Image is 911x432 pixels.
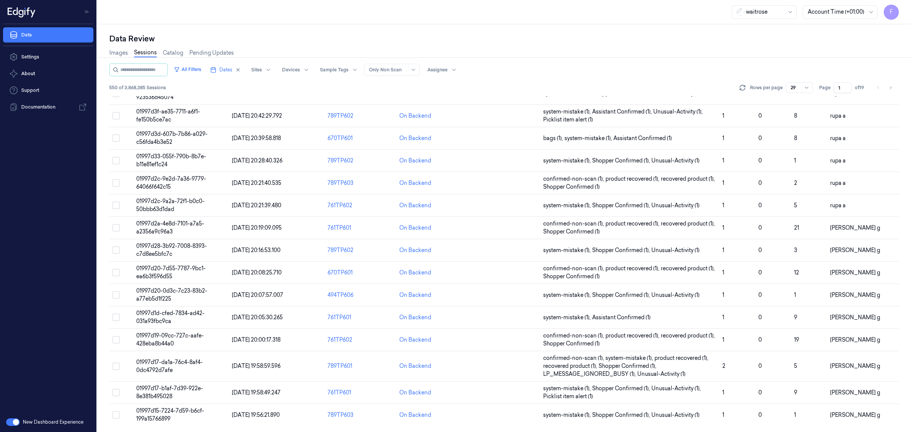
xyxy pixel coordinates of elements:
span: 0 [758,135,762,142]
span: 0 [758,224,762,231]
span: product recovered (1) , [605,332,661,340]
span: 1 [722,180,724,186]
div: On Backend [399,314,431,322]
button: Select row [112,291,120,299]
span: [DATE] 20:47:10.585 [232,90,281,97]
span: 2 [794,180,797,186]
span: Shopper Confirmed (1) , [599,362,658,370]
span: 1 [794,292,796,298]
span: Picklist item alert (1) [543,393,593,400]
span: 01997d15-7224-7d59-b6cf-199a15766899 [136,407,204,422]
div: On Backend [399,157,431,165]
span: Unusual-Activity (1) [651,291,700,299]
span: 01997d2a-4e8d-7101-a7a5-a2356a9c96a3 [136,220,204,235]
span: Shopper Confirmed (1) , [592,291,651,299]
span: 5 [794,363,797,369]
span: confirmed-non-scan (1) , [543,220,605,228]
span: 8 [794,135,797,142]
span: 0 [758,336,762,343]
span: 1 [722,336,724,343]
div: On Backend [399,362,431,370]
span: system-mistake (1) , [543,411,592,419]
button: Select row [112,389,120,396]
span: 01997d3d-607b-7b86-a029-c56fda4b3e52 [136,131,208,145]
span: confirmed-non-scan (1) , [543,332,605,340]
div: 761TP601 [328,314,393,322]
span: Assistant Confirmed (1) , [592,108,653,116]
div: 761TP602 [328,202,393,210]
button: Select row [112,202,120,209]
span: 9 [794,389,797,396]
span: 0 [758,389,762,396]
button: Select row [112,269,120,276]
div: 789TP603 [328,411,393,419]
button: Select row [112,314,120,321]
span: [DATE] 20:05:30.265 [232,314,283,321]
span: 0 [758,157,762,164]
span: 01997d17-da1a-76c4-8af4-0dc4792d7afe [136,359,203,374]
span: [PERSON_NAME] g [830,412,880,418]
span: [DATE] 20:21:39.480 [232,202,281,209]
span: Unusual-Activity (1) [651,202,700,210]
span: 550 of 3,868,385 Sessions [109,84,166,91]
span: recovered product (1) , [661,175,716,183]
div: 761TP602 [328,336,393,344]
span: product recovered (1) , [605,265,661,273]
button: Go to next page [885,82,896,93]
span: 0 [758,412,762,418]
span: [DATE] 20:42:29.792 [232,112,282,119]
p: Rows per page [750,84,783,91]
span: [PERSON_NAME] g [830,269,880,276]
span: 1 [722,269,724,276]
span: system-mistake (1) , [564,134,613,142]
span: Unusual-Activity (1) [651,246,700,254]
div: 670TP601 [328,134,393,142]
div: On Backend [399,389,431,397]
div: On Backend [399,112,431,120]
span: recovered product (1) , [661,220,716,228]
span: 0 [758,112,762,119]
span: 3 [794,247,797,254]
div: 789TP602 [328,112,393,120]
span: [DATE] 20:39:58.818 [232,135,281,142]
span: [PERSON_NAME] g [830,314,880,321]
span: Assistant Confirmed (1) [613,134,672,142]
span: 01997d2c-9a2a-72f1-b0c0-50bbb63d1dad [136,198,205,213]
button: About [3,66,93,81]
span: [DATE] 19:58:59.596 [232,363,281,369]
div: 789TP603 [328,179,393,187]
span: Shopper Confirmed (1) [543,228,600,236]
span: 01997d20-0d3c-7c23-83b2-a77eb5d1f225 [136,287,207,302]
span: system-mistake (1) , [543,246,592,254]
span: Unusual-Activity (1) [637,370,686,378]
span: Page [819,84,831,91]
span: 1 [794,157,796,164]
button: Select row [112,336,120,344]
span: [PERSON_NAME] g [830,363,880,369]
span: rupa a [830,135,846,142]
span: Dates [219,66,232,73]
span: 9 [794,314,797,321]
span: [PERSON_NAME] g [830,247,880,254]
span: 01997d2c-9e2d-7a36-9779-64066f642c15 [136,175,206,190]
div: On Backend [399,134,431,142]
a: Documentation [3,99,93,115]
span: product recovered (1) , [654,354,710,362]
span: 1 [794,412,796,418]
span: 01997d17-b1af-7d39-922e-8e381b495028 [136,385,203,400]
span: system-mistake (1) , [543,385,592,393]
button: Select row [112,363,120,370]
span: 12 [794,269,799,276]
span: Shopper Confirmed (1) [543,273,600,281]
a: Pending Updates [189,49,234,57]
div: Data Review [109,33,899,44]
span: [PERSON_NAME] g [830,389,880,396]
span: recovered product (1) , [543,362,599,370]
span: system-mistake (1) , [543,291,592,299]
div: On Backend [399,291,431,299]
div: 789TP602 [328,246,393,254]
span: 2 [722,363,725,369]
span: 01997d19-09cc-727c-aafe-428eba8b44a0 [136,332,204,347]
span: [DATE] 20:07:57.007 [232,292,283,298]
span: confirmed-non-scan (1) , [543,354,605,362]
